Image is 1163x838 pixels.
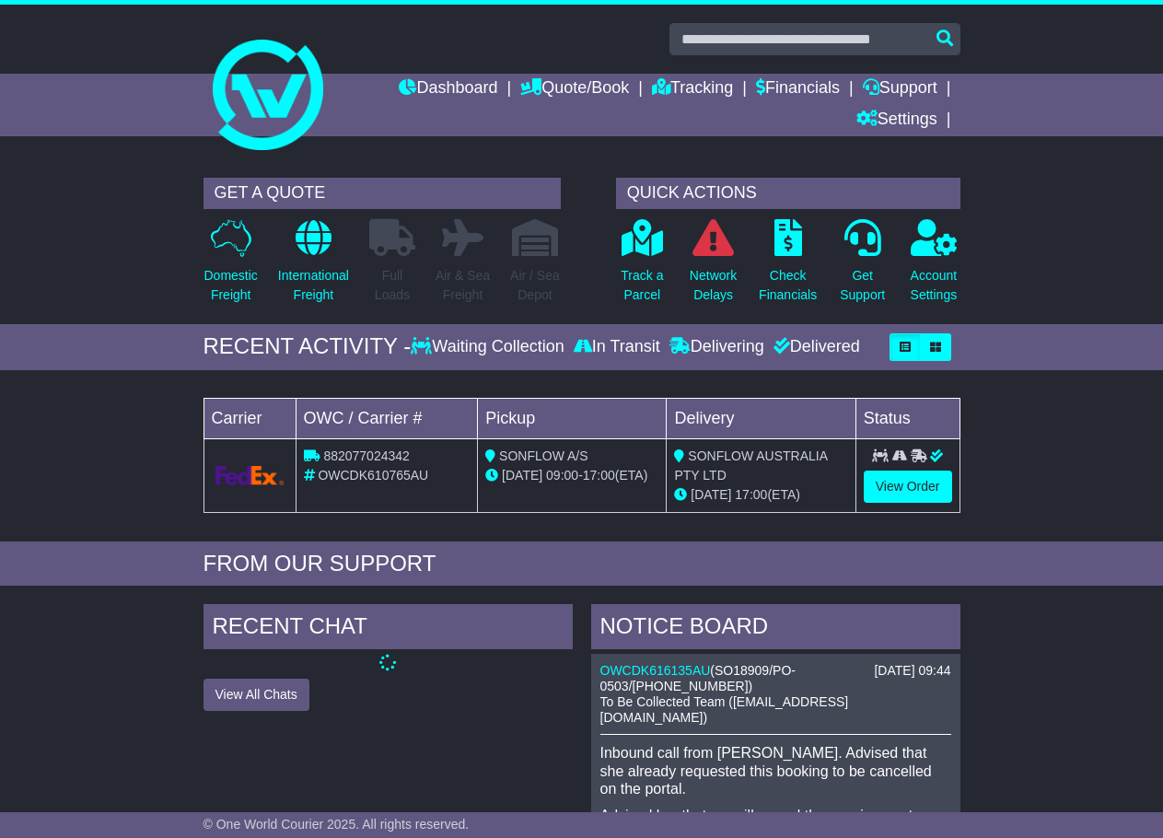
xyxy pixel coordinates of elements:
div: RECENT ACTIVITY - [204,333,412,360]
span: SONFLOW A/S [499,448,587,463]
a: Financials [756,74,840,105]
a: DomesticFreight [204,218,259,315]
p: Inbound call from [PERSON_NAME]. Advised that she already requested this booking to be cancelled ... [600,744,951,797]
span: [DATE] [691,487,731,502]
button: View All Chats [204,679,309,711]
span: [DATE] [502,468,542,483]
div: Delivering [665,337,769,357]
a: AccountSettings [910,218,959,315]
span: SO18909/PO-0503/[PHONE_NUMBER] [600,663,796,693]
p: Account Settings [911,266,958,305]
div: RECENT CHAT [204,604,573,654]
div: (ETA) [674,485,847,505]
div: Delivered [769,337,860,357]
span: To Be Collected Team ([EMAIL_ADDRESS][DOMAIN_NAME]) [600,694,849,725]
div: FROM OUR SUPPORT [204,551,960,577]
a: Support [863,74,937,105]
div: [DATE] 09:44 [874,663,950,679]
p: Check Financials [759,266,817,305]
a: Quote/Book [520,74,629,105]
a: GetSupport [839,218,886,315]
span: 09:00 [546,468,578,483]
a: NetworkDelays [689,218,738,315]
a: Dashboard [399,74,497,105]
span: 17:00 [735,487,767,502]
a: View Order [864,471,952,503]
a: CheckFinancials [758,218,818,315]
p: Domestic Freight [204,266,258,305]
td: Carrier [204,398,296,438]
img: GetCarrierServiceLogo [215,466,285,485]
td: Delivery [667,398,855,438]
div: QUICK ACTIONS [616,178,960,209]
span: SONFLOW AUSTRALIA PTY LTD [674,448,827,483]
td: Pickup [478,398,667,438]
span: © One World Courier 2025. All rights reserved. [204,817,470,832]
div: ( ) [600,663,951,694]
a: Track aParcel [620,218,664,315]
a: OWCDK616135AU [600,663,711,678]
div: Waiting Collection [411,337,568,357]
span: OWCDK610765AU [318,468,428,483]
p: Air & Sea Freight [436,266,490,305]
p: Air / Sea Depot [510,266,560,305]
div: GET A QUOTE [204,178,561,209]
div: - (ETA) [485,466,658,485]
p: International Freight [278,266,349,305]
td: OWC / Carrier # [296,398,478,438]
div: NOTICE BOARD [591,604,960,654]
a: Settings [856,105,937,136]
span: 17:00 [583,468,615,483]
span: 882077024342 [323,448,409,463]
p: Track a Parcel [621,266,663,305]
div: In Transit [569,337,665,357]
p: Network Delays [690,266,737,305]
a: Tracking [652,74,733,105]
p: Full Loads [369,266,415,305]
p: Get Support [840,266,885,305]
td: Status [855,398,959,438]
a: InternationalFreight [277,218,350,315]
